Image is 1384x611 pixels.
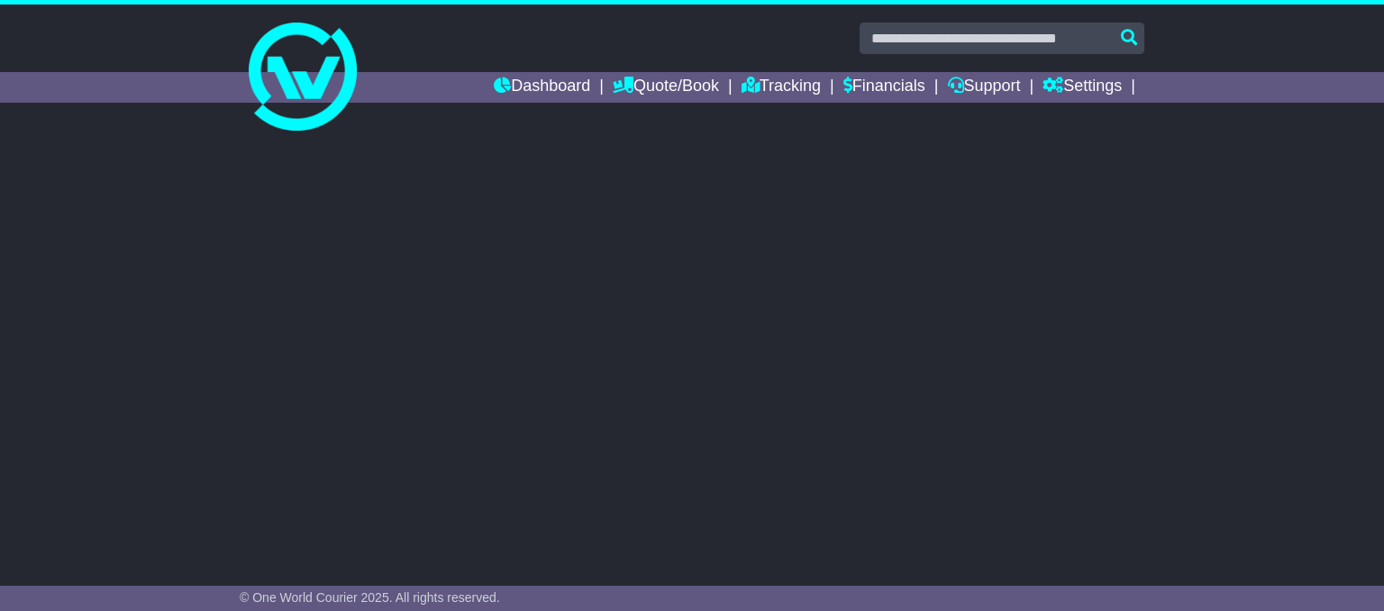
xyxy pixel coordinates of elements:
[494,72,590,103] a: Dashboard
[843,72,925,103] a: Financials
[948,72,1021,103] a: Support
[240,590,500,605] span: © One World Courier 2025. All rights reserved.
[742,72,821,103] a: Tracking
[613,72,719,103] a: Quote/Book
[1043,72,1122,103] a: Settings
